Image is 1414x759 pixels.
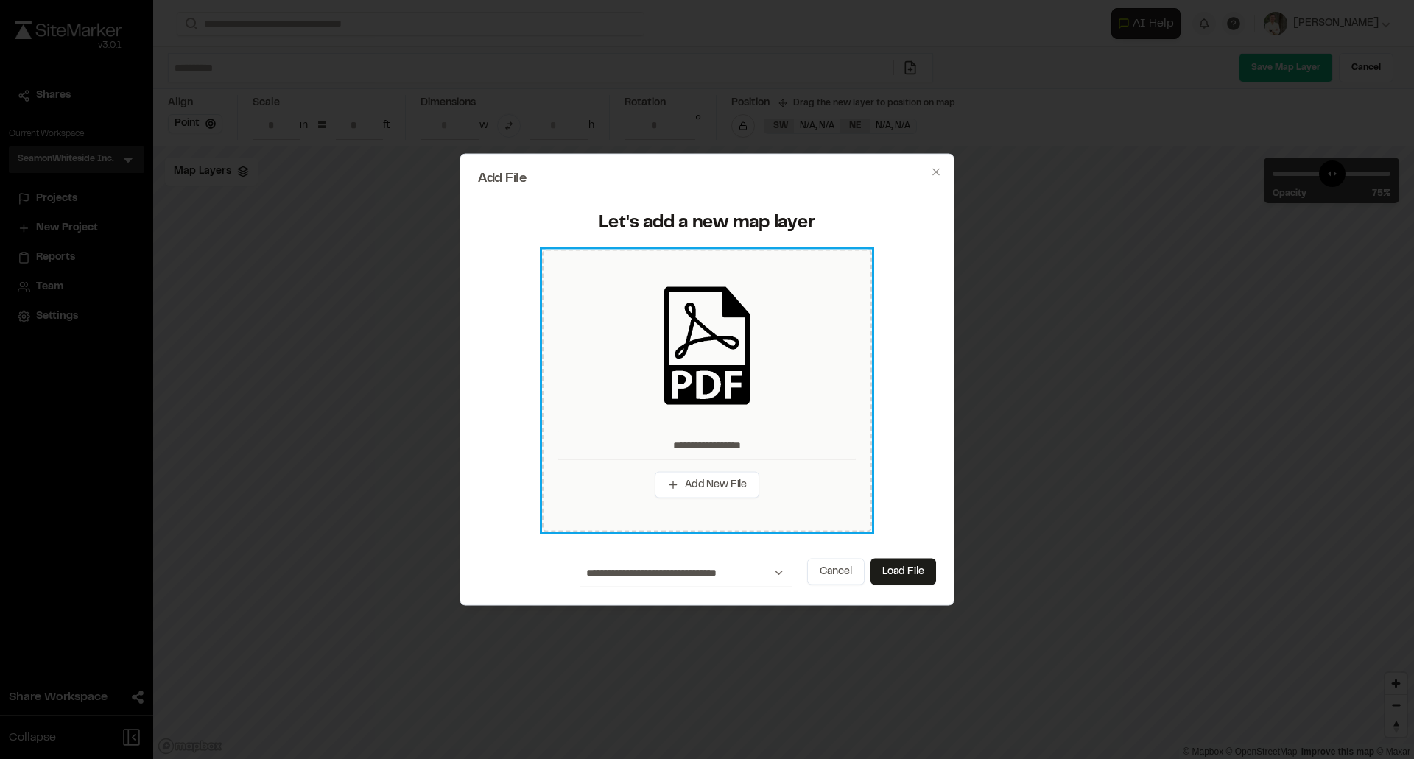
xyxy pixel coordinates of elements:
[648,286,766,404] img: pdf_black_icon.png
[870,559,936,585] button: Load File
[655,471,759,498] button: Add New File
[487,211,927,235] div: Let's add a new map layer
[478,172,936,185] h2: Add File
[542,250,872,532] div: Add New File
[807,559,865,585] button: Cancel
